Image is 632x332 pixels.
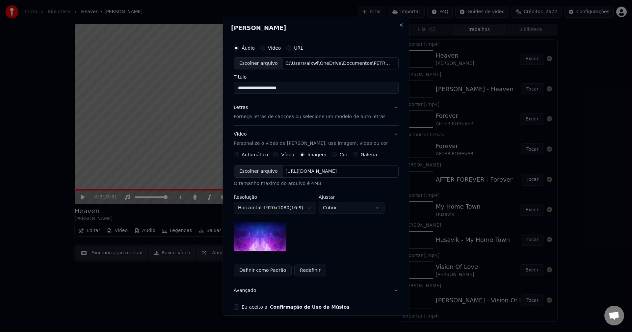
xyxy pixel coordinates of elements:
p: Forneça letras de canções ou selecione um modelo de auto letras [234,114,385,120]
label: URL [294,45,303,50]
h2: [PERSON_NAME] [231,25,401,31]
label: Imagem [307,152,326,157]
label: Título [234,75,399,79]
div: VídeoPersonalize o vídeo de [PERSON_NAME]: use imagem, vídeo ou cor [234,152,399,282]
label: Eu aceito a [242,305,349,309]
div: Escolher arquivo [234,57,283,69]
button: Redefinir [294,265,326,276]
div: Letras [234,104,248,111]
div: Vídeo [234,131,388,147]
div: C:\Users\alxwi\OneDrive\Documentos\PETROPOLIS\KARAOKE_ESPECIAL\[PERSON_NAME] - I'm Ready.mp3 [283,60,395,66]
label: Automático [242,152,268,157]
div: Escolher arquivo [234,166,283,177]
button: VídeoPersonalize o vídeo de [PERSON_NAME]: use imagem, vídeo ou cor [234,126,399,152]
label: Cor [339,152,347,157]
label: Resolução [234,195,316,199]
label: Ajustar [319,195,384,199]
p: Personalize o vídeo de [PERSON_NAME]: use imagem, vídeo ou cor [234,140,388,147]
button: Definir como Padrão [234,265,292,276]
button: LetrasForneça letras de canções ou selecione um modelo de auto letras [234,99,399,125]
div: O tamanho máximo do arquivo é 4MB [234,180,399,187]
label: Vídeo [281,152,294,157]
label: Vídeo [268,45,281,50]
label: Áudio [242,45,255,50]
div: [URL][DOMAIN_NAME] [283,168,339,175]
label: Galeria [360,152,377,157]
button: Avançado [234,282,399,299]
button: Eu aceito a [270,305,349,309]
